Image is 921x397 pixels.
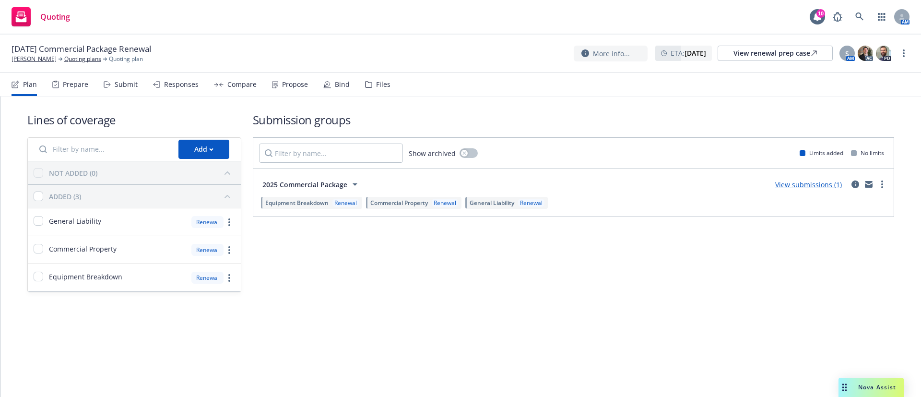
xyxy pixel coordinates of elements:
[376,81,390,88] div: Files
[8,3,74,30] a: Quoting
[800,149,843,157] div: Limits added
[816,9,825,18] div: 10
[828,7,847,26] a: Report a Bug
[224,217,235,228] a: more
[876,46,891,61] img: photo
[12,43,151,55] span: [DATE] Commercial Package Renewal
[850,7,869,26] a: Search
[858,46,873,61] img: photo
[259,175,364,194] button: 2025 Commercial Package
[191,216,224,228] div: Renewal
[718,46,833,61] a: View renewal prep case
[23,81,37,88] div: Plan
[858,383,896,391] span: Nova Assist
[194,140,213,158] div: Add
[876,179,888,190] a: more
[259,144,403,163] input: Filter by name...
[282,81,308,88] div: Propose
[265,199,329,207] span: Equipment Breakdown
[574,46,648,61] button: More info...
[12,55,57,63] a: [PERSON_NAME]
[332,199,359,207] div: Renewal
[863,179,874,190] a: mail
[191,272,224,284] div: Renewal
[872,7,891,26] a: Switch app
[109,55,143,63] span: Quoting plan
[49,216,101,226] span: General Liability
[370,199,428,207] span: Commercial Property
[850,179,861,190] a: circleInformation
[64,55,101,63] a: Quoting plans
[49,189,235,204] button: ADDED (3)
[898,48,909,59] a: more
[851,149,884,157] div: No limits
[49,192,81,202] div: ADDED (3)
[227,81,257,88] div: Compare
[593,48,630,59] span: More info...
[164,81,199,88] div: Responses
[191,244,224,256] div: Renewal
[685,48,706,58] strong: [DATE]
[49,165,235,180] button: NOT ADDED (0)
[432,199,458,207] div: Renewal
[40,13,70,21] span: Quoting
[253,112,894,128] h1: Submission groups
[34,140,173,159] input: Filter by name...
[224,272,235,284] a: more
[845,48,849,59] span: S
[224,244,235,256] a: more
[27,112,241,128] h1: Lines of coverage
[518,199,544,207] div: Renewal
[335,81,350,88] div: Bind
[838,378,904,397] button: Nova Assist
[49,272,122,282] span: Equipment Breakdown
[733,46,817,60] div: View renewal prep case
[49,168,97,178] div: NOT ADDED (0)
[262,180,347,190] span: 2025 Commercial Package
[470,199,514,207] span: General Liability
[775,180,842,189] a: View submissions (1)
[409,148,456,158] span: Show archived
[838,378,850,397] div: Drag to move
[63,81,88,88] div: Prepare
[115,81,138,88] div: Submit
[178,140,229,159] button: Add
[671,48,706,58] span: ETA :
[49,244,117,254] span: Commercial Property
